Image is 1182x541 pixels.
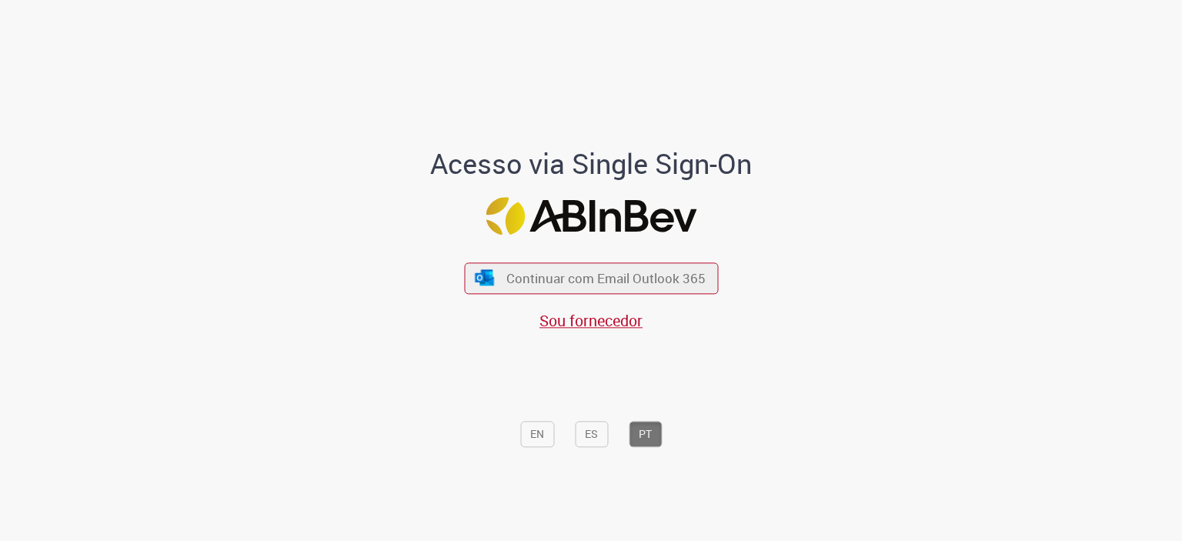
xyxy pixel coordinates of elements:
[378,149,805,179] h1: Acesso via Single Sign-On
[506,269,706,287] span: Continuar com Email Outlook 365
[474,269,496,286] img: ícone Azure/Microsoft 360
[520,422,554,448] button: EN
[629,422,662,448] button: PT
[575,422,608,448] button: ES
[464,262,718,294] button: ícone Azure/Microsoft 360 Continuar com Email Outlook 365
[486,198,696,235] img: Logo ABInBev
[539,310,643,331] a: Sou fornecedor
